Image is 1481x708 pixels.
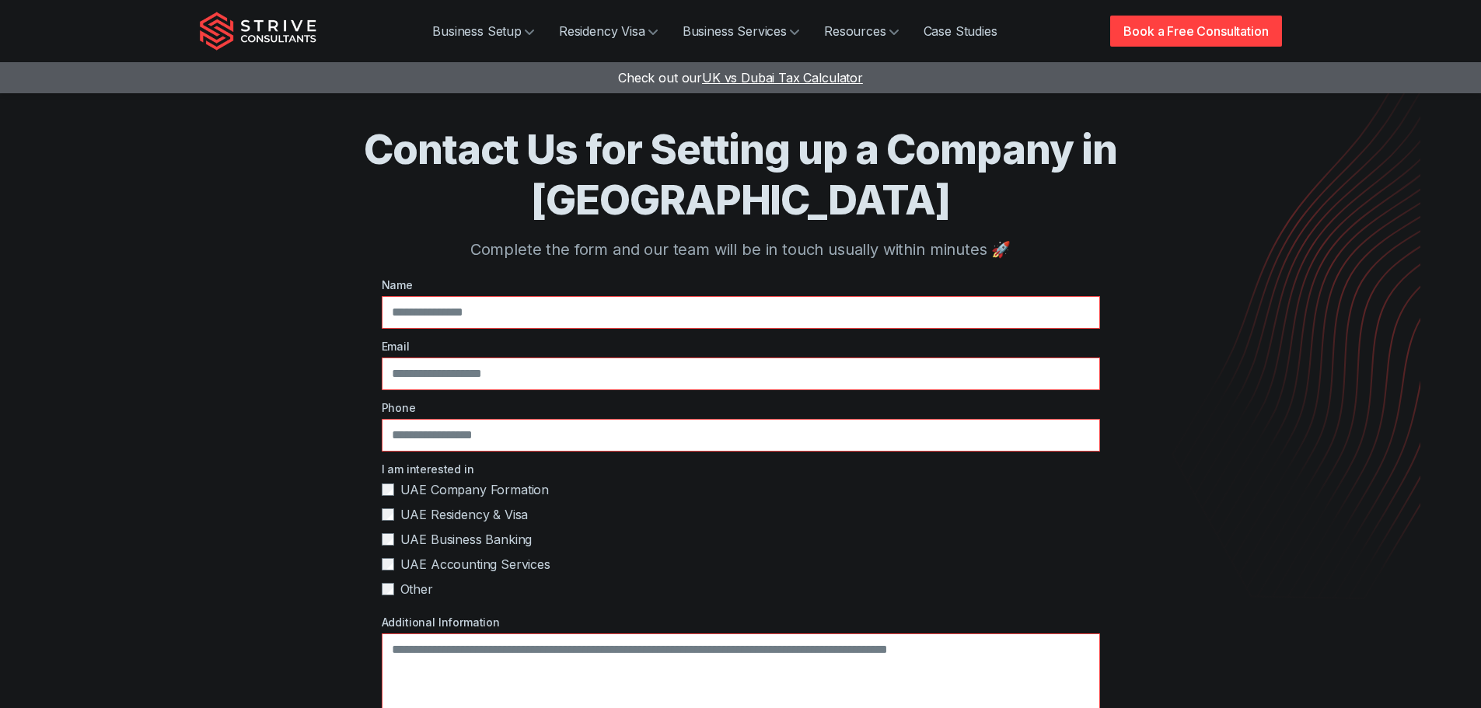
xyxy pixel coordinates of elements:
[382,558,394,570] input: UAE Accounting Services
[400,580,433,598] span: Other
[812,16,911,47] a: Resources
[262,124,1220,225] h1: Contact Us for Setting up a Company in [GEOGRAPHIC_DATA]
[382,277,1100,293] label: Name
[702,70,863,85] span: UK vs Dubai Tax Calculator
[382,338,1100,354] label: Email
[420,16,547,47] a: Business Setup
[400,530,533,549] span: UAE Business Banking
[911,16,1010,47] a: Case Studies
[200,12,316,51] img: Strive Consultants
[262,238,1220,261] p: Complete the form and our team will be in touch usually within minutes 🚀
[382,483,394,496] input: UAE Company Formation
[382,399,1100,416] label: Phone
[382,461,1100,477] label: I am interested in
[547,16,670,47] a: Residency Visa
[382,614,1100,630] label: Additional Information
[400,505,529,524] span: UAE Residency & Visa
[1110,16,1281,47] a: Book a Free Consultation
[382,583,394,595] input: Other
[670,16,812,47] a: Business Services
[382,533,394,546] input: UAE Business Banking
[382,508,394,521] input: UAE Residency & Visa
[400,480,550,499] span: UAE Company Formation
[400,555,550,574] span: UAE Accounting Services
[618,70,863,85] a: Check out ourUK vs Dubai Tax Calculator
